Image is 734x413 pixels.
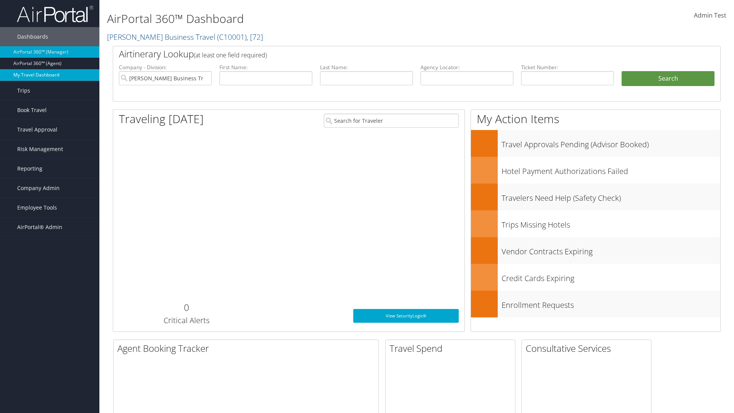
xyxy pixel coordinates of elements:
a: [PERSON_NAME] Business Travel [107,32,263,42]
label: Agency Locator: [421,63,513,71]
h3: Critical Alerts [119,315,254,326]
a: Vendor Contracts Expiring [471,237,720,264]
span: ( C10001 ) [217,32,247,42]
a: Hotel Payment Authorizations Failed [471,157,720,184]
a: Admin Test [694,4,726,28]
a: Travel Approvals Pending (Advisor Booked) [471,130,720,157]
h2: Agent Booking Tracker [117,342,378,355]
h1: Traveling [DATE] [119,111,204,127]
h3: Travel Approvals Pending (Advisor Booked) [502,135,720,150]
span: Trips [17,81,30,100]
a: Credit Cards Expiring [471,264,720,291]
label: First Name: [219,63,312,71]
span: Company Admin [17,179,60,198]
span: Dashboards [17,27,48,46]
span: (at least one field required) [194,51,267,59]
h2: Consultative Services [526,342,651,355]
label: Ticket Number: [521,63,614,71]
a: View SecurityLogic® [353,309,459,323]
a: Travelers Need Help (Safety Check) [471,184,720,210]
h3: Hotel Payment Authorizations Failed [502,162,720,177]
span: Travel Approval [17,120,57,139]
span: Employee Tools [17,198,57,217]
h1: AirPortal 360™ Dashboard [107,11,520,27]
input: Search for Traveler [324,114,459,128]
h3: Vendor Contracts Expiring [502,242,720,257]
span: Risk Management [17,140,63,159]
h2: 0 [119,301,254,314]
img: airportal-logo.png [17,5,93,23]
h3: Travelers Need Help (Safety Check) [502,189,720,203]
a: Enrollment Requests [471,291,720,317]
h2: Airtinerary Lookup [119,47,664,60]
label: Company - Division: [119,63,212,71]
h3: Trips Missing Hotels [502,216,720,230]
h3: Credit Cards Expiring [502,269,720,284]
button: Search [622,71,715,86]
span: Book Travel [17,101,47,120]
h1: My Action Items [471,111,720,127]
h3: Enrollment Requests [502,296,720,311]
span: Admin Test [694,11,726,20]
label: Last Name: [320,63,413,71]
span: AirPortal® Admin [17,218,62,237]
h2: Travel Spend [390,342,515,355]
span: , [ 72 ] [247,32,263,42]
span: Reporting [17,159,42,178]
a: Trips Missing Hotels [471,210,720,237]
